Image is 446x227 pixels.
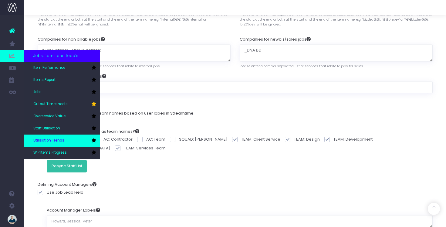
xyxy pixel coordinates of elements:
button: Resync Staff List [47,160,87,172]
label: AC: Team [137,136,170,142]
a: WIP Items Progress [24,147,100,159]
label: TEAM: Client Service [232,136,285,142]
label: Companies for non billable jobs [38,36,105,42]
span: Item Performance [33,65,65,71]
span: Jobs, items and todo's [33,53,78,59]
a: Item Performance [24,62,100,74]
label: TEAM: Services Team [115,145,170,151]
span: Please enter a comma separated list of items that relate to sales activities. Note that you can u... [240,10,433,27]
textarea: _DNA BD [240,44,433,62]
label: Automatically define staff team names based on user labes in Streamtime. [38,110,194,116]
strong: %% [422,17,428,22]
label: AC: Contractor [94,136,137,142]
label: Defining Account Managers [38,182,96,188]
a: Staff Utilisation [24,122,100,135]
a: Overservice Value [24,110,100,122]
span: Output Timesheets [33,102,68,107]
label: Companies for newbiz/sales jobs [240,36,311,42]
strong: %% [373,17,380,22]
span: Please enter a comma separated list of services that relate to jobs for sales. [240,62,364,69]
label: TEAM: Development [324,136,377,142]
textarea: z.DNA Internal, _DNA Investment [38,44,231,62]
strong: %% [382,17,388,22]
strong: %% [57,22,63,27]
strong: %% [174,17,180,22]
label: Use Job Lead Field [38,189,83,195]
label: TEAM: Design [285,136,324,142]
span: Overservice Value [33,114,66,119]
span: Jobs [33,89,42,95]
a: Utilisation Trends [24,135,100,147]
span: Please enter a comma separated list of items that relate to internal work. Note that you can use ... [38,10,231,27]
label: Account Manager Labels [47,207,100,213]
a: Output Timesheets [24,98,100,110]
img: images/default_profile_image.png [8,215,17,224]
span: Utilisation Trends [33,138,64,143]
strong: %% [405,17,411,22]
span: WIP Items Progress [33,150,67,155]
a: Items Report [24,74,100,86]
a: Jobs [24,86,100,98]
span: Staff Utilisation [33,126,60,131]
label: SQUAD: [PERSON_NAME] [170,136,232,142]
strong: %% [38,22,44,27]
strong: %% [183,17,189,22]
span: Items Report [33,77,56,83]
